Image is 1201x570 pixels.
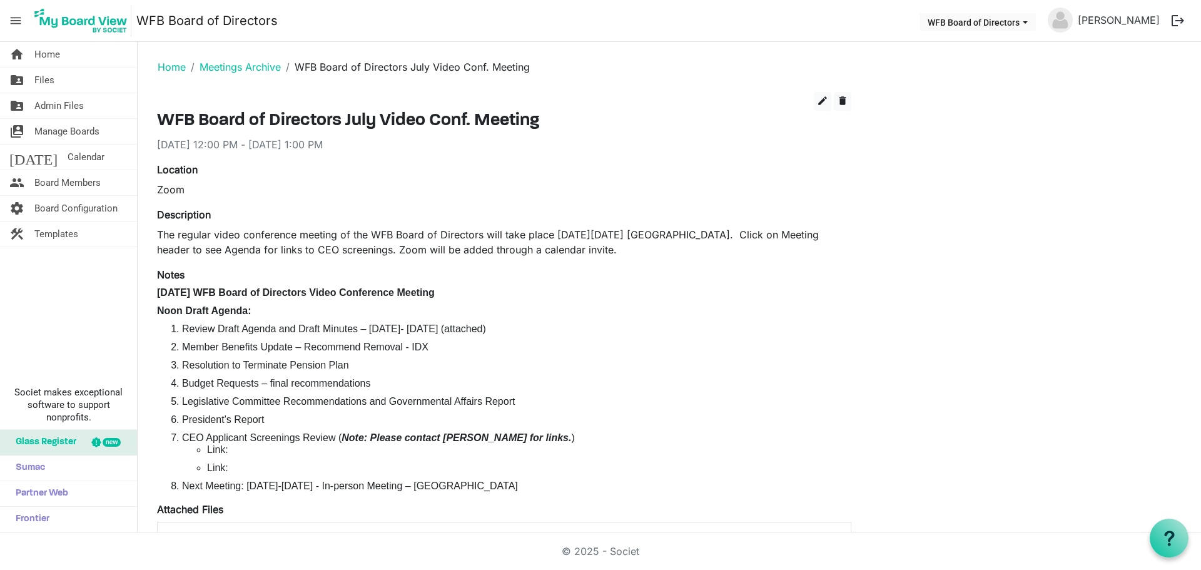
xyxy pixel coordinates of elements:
[34,221,78,247] span: Templates
[9,455,45,481] span: Sumac
[9,507,49,532] span: Frontier
[182,378,851,389] li: Budget Requests – final recommendations
[182,432,851,474] li: CEO Applicant Screenings Review ( )
[157,287,435,298] b: [DATE] WFB Board of Directors Video Conference Meeting
[182,342,851,353] li: Member Benefits Update – Recommend Removal - IDX
[31,5,131,36] img: My Board View Logo
[157,227,851,257] p: The regular video conference meeting of the WFB Board of Directors will take place [DATE][DATE] [...
[562,545,639,557] a: © 2025 - Societ
[281,59,530,74] li: WFB Board of Directors July Video Conf. Meeting
[157,111,851,132] h3: WFB Board of Directors July Video Conf. Meeting
[837,95,848,106] span: delete
[34,170,101,195] span: Board Members
[157,305,251,316] b: Noon Draft Agenda:
[34,42,60,67] span: Home
[1048,8,1073,33] img: no-profile-picture.svg
[34,196,118,221] span: Board Configuration
[31,5,136,36] a: My Board View Logo
[814,92,831,111] button: edit
[9,93,24,118] span: folder_shared
[834,92,851,111] button: delete
[9,42,24,67] span: home
[817,95,828,106] span: edit
[9,170,24,195] span: people
[182,396,851,407] li: Legislative Committee Recommendations and Governmental Affairs Report
[182,414,851,425] li: President’s Report
[9,430,76,455] span: Glass Register
[9,68,24,93] span: folder_shared
[9,145,58,170] span: [DATE]
[34,68,54,93] span: Files
[182,360,851,371] li: Resolution to Terminate Pension Plan
[182,481,851,492] li: Next Meeting: [DATE]-[DATE] - In-person Meeting – [GEOGRAPHIC_DATA]
[920,13,1036,31] button: WFB Board of Directors dropdownbutton
[34,93,84,118] span: Admin Files
[9,481,68,506] span: Partner Web
[9,221,24,247] span: construction
[342,432,571,443] em: Note: Please contact [PERSON_NAME] for links.
[207,444,851,455] li: Link:
[1165,8,1191,34] button: logout
[157,267,185,282] label: Notes
[103,438,121,447] div: new
[1073,8,1165,33] a: [PERSON_NAME]
[68,145,104,170] span: Calendar
[158,61,186,73] a: Home
[157,137,851,152] div: [DATE] 12:00 PM - [DATE] 1:00 PM
[9,196,24,221] span: settings
[157,207,211,222] label: Description
[4,9,28,33] span: menu
[157,502,223,517] label: Attached Files
[9,119,24,144] span: switch_account
[136,8,278,33] a: WFB Board of Directors
[207,462,851,474] li: Link:
[200,61,281,73] a: Meetings Archive
[157,182,851,197] div: Zoom
[157,162,198,177] label: Location
[34,119,99,144] span: Manage Boards
[6,386,131,424] span: Societ makes exceptional software to support nonprofits.
[182,323,851,335] li: Review Draft Agenda and Draft Minutes – [DATE]- [DATE] (attached)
